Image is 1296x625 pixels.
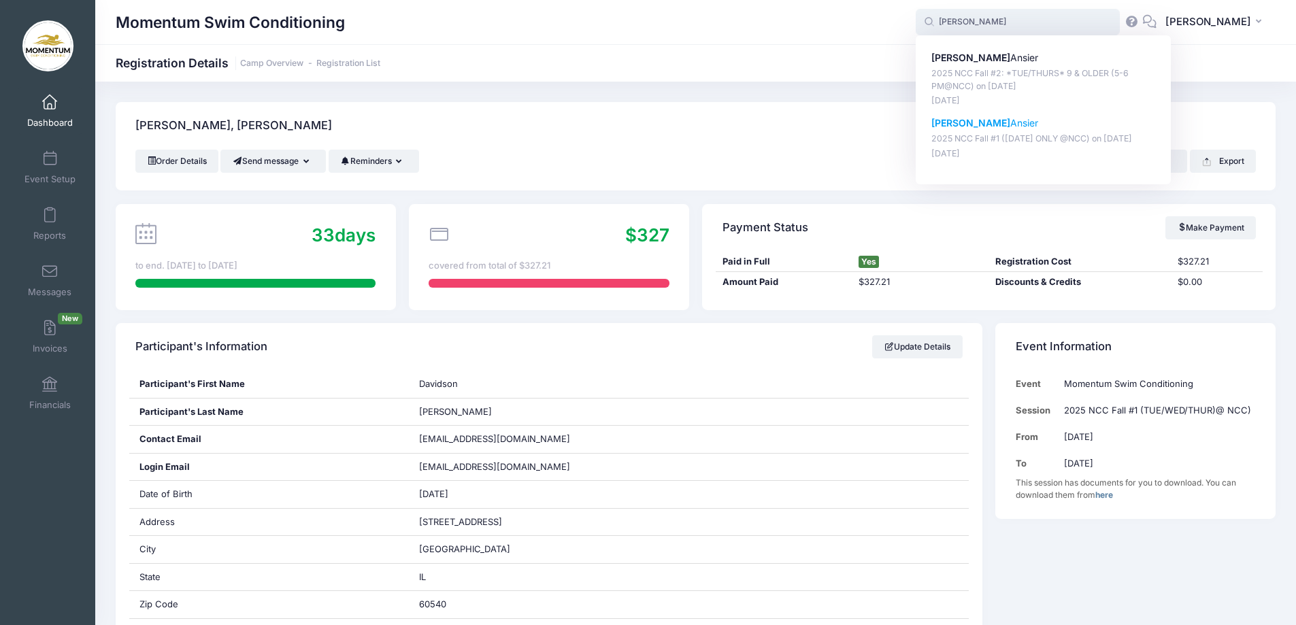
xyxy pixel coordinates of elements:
[419,516,502,527] span: [STREET_ADDRESS]
[129,399,410,426] div: Participant's Last Name
[989,275,1172,289] div: Discounts & Credits
[852,275,989,289] div: $327.21
[1165,14,1251,29] span: [PERSON_NAME]
[18,369,82,417] a: Financials
[1190,150,1256,173] button: Export
[18,143,82,191] a: Event Setup
[429,259,669,273] div: covered from total of $327.21
[722,208,808,247] h4: Payment Status
[1172,255,1263,269] div: $327.21
[419,406,492,417] span: [PERSON_NAME]
[1172,275,1263,289] div: $0.00
[29,399,71,411] span: Financials
[1016,477,1256,501] div: This session has documents for you to download. You can download them from
[18,313,82,360] a: InvoicesNew
[931,95,1156,107] p: [DATE]
[22,20,73,71] img: Momentum Swim Conditioning
[419,433,570,444] span: [EMAIL_ADDRESS][DOMAIN_NAME]
[419,543,510,554] span: [GEOGRAPHIC_DATA]
[1095,490,1113,500] a: here
[27,117,73,129] span: Dashboard
[220,150,326,173] button: Send message
[1016,328,1112,367] h4: Event Information
[989,255,1172,269] div: Registration Cost
[240,58,303,69] a: Camp Overview
[28,286,71,298] span: Messages
[135,107,332,146] h4: [PERSON_NAME], [PERSON_NAME]
[716,275,852,289] div: Amount Paid
[1165,216,1256,239] a: Make Payment
[116,56,380,70] h1: Registration Details
[931,67,1156,92] p: 2025 NCC Fall #2: *TUE/THURS* 9 & OLDER (5-6 PM@NCC) on [DATE]
[129,591,410,618] div: Zip Code
[419,488,448,499] span: [DATE]
[625,224,669,246] span: $327
[116,7,345,38] h1: Momentum Swim Conditioning
[135,259,376,273] div: to end. [DATE] to [DATE]
[916,9,1120,36] input: Search by First Name, Last Name, or Email...
[24,173,76,185] span: Event Setup
[872,335,963,358] a: Update Details
[135,328,267,367] h4: Participant's Information
[129,371,410,398] div: Participant's First Name
[33,230,66,241] span: Reports
[58,313,82,324] span: New
[129,426,410,453] div: Contact Email
[419,571,426,582] span: IL
[329,150,419,173] button: Reminders
[419,460,589,474] span: [EMAIL_ADDRESS][DOMAIN_NAME]
[859,256,879,268] span: Yes
[312,222,376,248] div: days
[931,148,1156,161] p: [DATE]
[1058,450,1256,477] td: [DATE]
[1157,7,1276,38] button: [PERSON_NAME]
[129,481,410,508] div: Date of Birth
[18,256,82,304] a: Messages
[129,454,410,481] div: Login Email
[18,200,82,248] a: Reports
[931,133,1156,146] p: 2025 NCC Fall #1 ([DATE] ONLY @NCC) on [DATE]
[419,598,446,609] span: 60540
[129,536,410,563] div: City
[1016,371,1058,397] td: Event
[33,343,67,354] span: Invoices
[18,87,82,135] a: Dashboard
[931,117,1010,129] strong: [PERSON_NAME]
[1016,450,1058,477] td: To
[1016,397,1058,424] td: Session
[135,150,218,173] a: Order Details
[931,51,1156,65] p: Ansier
[931,52,1010,63] strong: [PERSON_NAME]
[312,224,335,246] span: 33
[1058,424,1256,450] td: [DATE]
[1058,371,1256,397] td: Momentum Swim Conditioning
[316,58,380,69] a: Registration List
[129,564,410,591] div: State
[931,116,1156,131] p: Ansier
[1058,397,1256,424] td: 2025 NCC Fall #1 (TUE/WED/THUR)@ NCC)
[419,378,458,389] span: Davidson
[1016,424,1058,450] td: From
[129,509,410,536] div: Address
[716,255,852,269] div: Paid in Full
